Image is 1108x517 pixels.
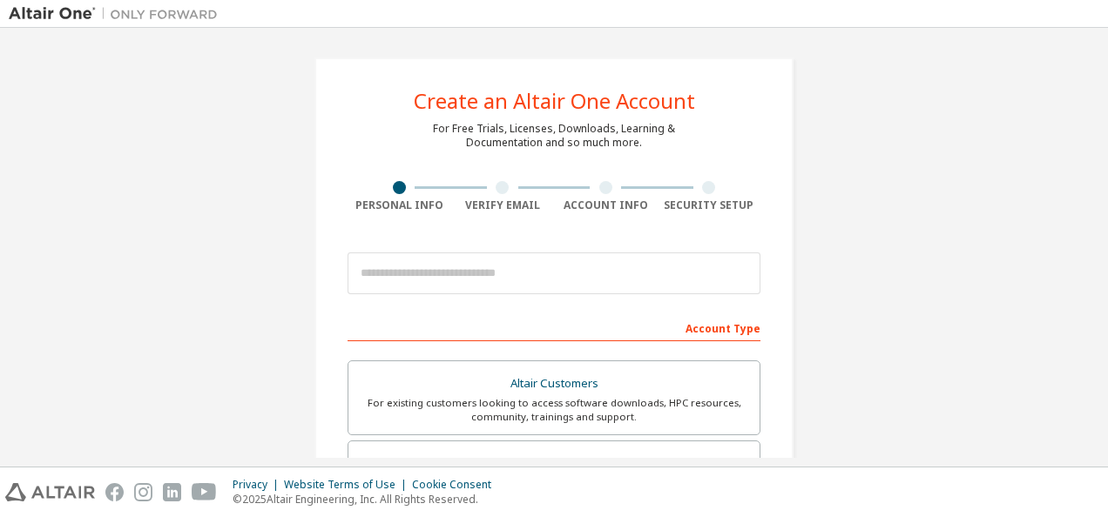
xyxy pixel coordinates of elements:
div: Altair Customers [359,372,749,396]
div: Students [359,452,749,476]
img: altair_logo.svg [5,483,95,501]
img: linkedin.svg [163,483,181,501]
div: Website Terms of Use [284,478,412,492]
img: Altair One [9,5,226,23]
div: For Free Trials, Licenses, Downloads, Learning & Documentation and so much more. [433,122,675,150]
div: Privacy [233,478,284,492]
div: Create an Altair One Account [414,91,695,111]
p: © 2025 Altair Engineering, Inc. All Rights Reserved. [233,492,502,507]
img: instagram.svg [134,483,152,501]
div: Personal Info [348,198,451,212]
div: Account Type [348,313,760,341]
img: facebook.svg [105,483,124,501]
img: youtube.svg [192,483,217,501]
div: Verify Email [451,198,555,212]
div: Cookie Consent [412,478,502,492]
div: Security Setup [658,198,761,212]
div: Account Info [554,198,658,212]
div: For existing customers looking to access software downloads, HPC resources, community, trainings ... [359,396,749,424]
